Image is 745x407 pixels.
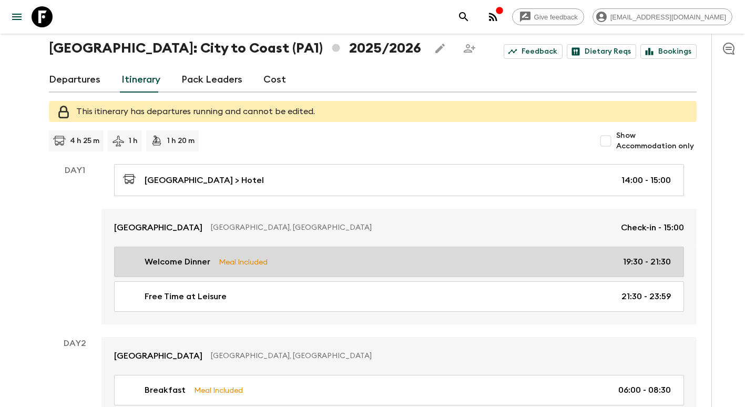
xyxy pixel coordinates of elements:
[76,107,315,116] span: This itinerary has departures running and cannot be edited.
[101,337,697,375] a: [GEOGRAPHIC_DATA][GEOGRAPHIC_DATA], [GEOGRAPHIC_DATA]
[145,174,264,187] p: [GEOGRAPHIC_DATA] > Hotel
[194,384,243,396] p: Meal Included
[145,384,186,396] p: Breakfast
[623,256,671,268] p: 19:30 - 21:30
[263,67,286,93] a: Cost
[101,209,697,247] a: [GEOGRAPHIC_DATA][GEOGRAPHIC_DATA], [GEOGRAPHIC_DATA]Check-in - 15:00
[211,222,613,233] p: [GEOGRAPHIC_DATA], [GEOGRAPHIC_DATA]
[70,136,99,146] p: 4 h 25 m
[114,221,202,234] p: [GEOGRAPHIC_DATA]
[49,164,101,177] p: Day 1
[618,384,671,396] p: 06:00 - 08:30
[593,8,732,25] div: [EMAIL_ADDRESS][DOMAIN_NAME]
[114,247,684,277] a: Welcome DinnerMeal Included19:30 - 21:30
[211,351,676,361] p: [GEOGRAPHIC_DATA], [GEOGRAPHIC_DATA]
[114,375,684,405] a: BreakfastMeal Included06:00 - 08:30
[145,290,227,303] p: Free Time at Leisure
[621,221,684,234] p: Check-in - 15:00
[453,6,474,27] button: search adventures
[504,44,563,59] a: Feedback
[621,174,671,187] p: 14:00 - 15:00
[616,130,696,151] span: Show Accommodation only
[49,38,421,59] h1: [GEOGRAPHIC_DATA]: City to Coast (PA1) 2025/2026
[145,256,210,268] p: Welcome Dinner
[167,136,195,146] p: 1 h 20 m
[114,350,202,362] p: [GEOGRAPHIC_DATA]
[121,67,160,93] a: Itinerary
[567,44,636,59] a: Dietary Reqs
[621,290,671,303] p: 21:30 - 23:59
[49,67,100,93] a: Departures
[219,256,268,268] p: Meal Included
[114,164,684,196] a: [GEOGRAPHIC_DATA] > Hotel14:00 - 15:00
[129,136,138,146] p: 1 h
[459,38,480,59] span: Share this itinerary
[430,38,451,59] button: Edit this itinerary
[605,13,732,21] span: [EMAIL_ADDRESS][DOMAIN_NAME]
[512,8,584,25] a: Give feedback
[49,337,101,350] p: Day 2
[528,13,584,21] span: Give feedback
[640,44,697,59] a: Bookings
[181,67,242,93] a: Pack Leaders
[114,281,684,312] a: Free Time at Leisure21:30 - 23:59
[6,6,27,27] button: menu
